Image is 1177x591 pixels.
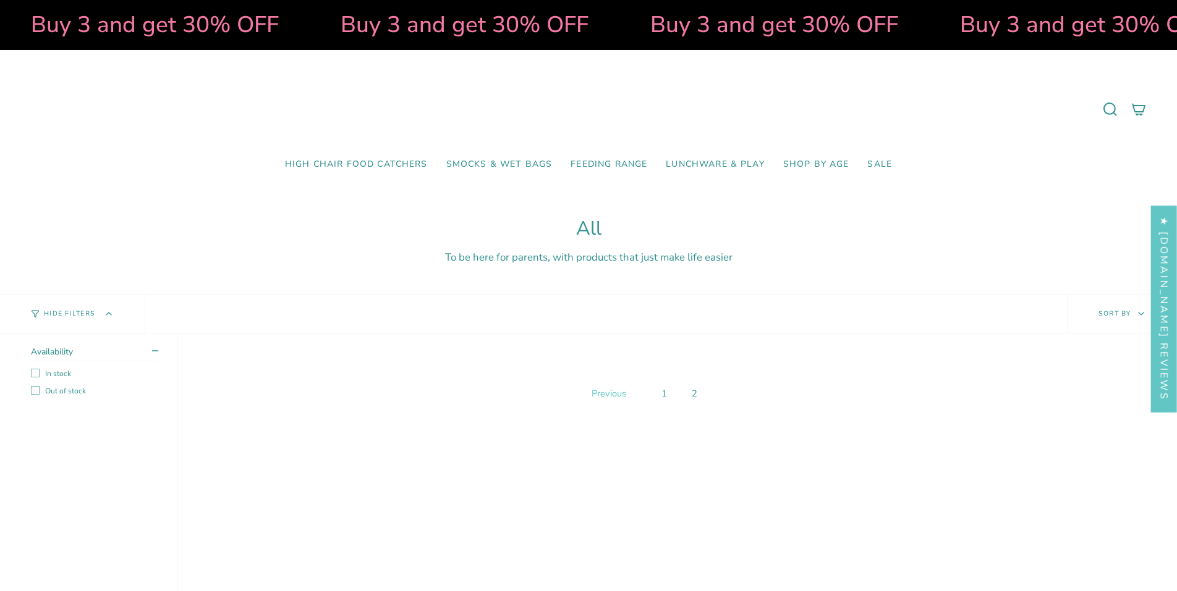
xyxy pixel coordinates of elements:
[285,159,428,170] span: High Chair Food Catchers
[867,159,892,170] span: SALE
[276,150,437,179] a: High Chair Food Catchers
[592,387,626,400] span: Previous
[571,159,647,170] span: Feeding Range
[687,385,702,402] a: 2
[31,346,158,361] summary: Availability
[337,9,585,40] strong: Buy 3 and get 30% OFF
[445,250,733,264] span: To be here for parents, with products that just make life easier
[1098,309,1131,318] span: Sort by
[27,9,275,40] strong: Buy 3 and get 30% OFF
[31,386,158,396] label: Out of stock
[446,159,553,170] span: Smocks & Wet Bags
[31,369,158,379] label: In stock
[858,150,901,179] a: SALE
[656,150,773,179] a: Lunchware & Play
[588,384,629,403] a: Previous
[561,150,656,179] a: Feeding Range
[1067,295,1177,333] button: Sort by
[44,311,95,317] span: Hide Filters
[31,346,73,358] span: Availability
[31,217,1146,240] h1: All
[666,159,764,170] span: Lunchware & Play
[774,150,859,179] a: Shop by Age
[656,385,672,402] a: 1
[482,69,695,150] a: Mumma’s Little Helpers
[1151,205,1177,412] div: Click to open Judge.me floating reviews tab
[647,9,894,40] strong: Buy 3 and get 30% OFF
[437,150,562,179] a: Smocks & Wet Bags
[783,159,849,170] span: Shop by Age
